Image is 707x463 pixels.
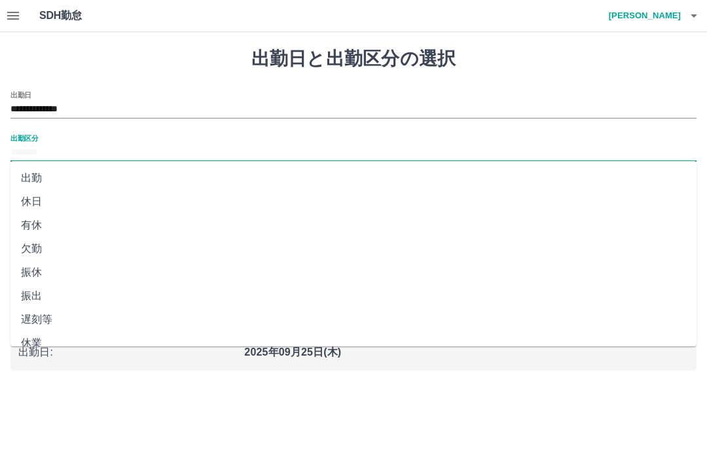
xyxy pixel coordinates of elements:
h1: 出勤日と出勤区分の選択 [10,48,697,70]
li: 遅刻等 [10,308,697,331]
li: 有休 [10,213,697,237]
li: 振休 [10,261,697,284]
p: 出勤日 : [18,344,236,360]
li: 休業 [10,331,697,355]
label: 出勤区分 [10,133,38,143]
b: 2025年09月25日(木) [244,346,341,358]
li: 振出 [10,284,697,308]
li: 欠勤 [10,237,697,261]
li: 出勤 [10,166,697,190]
li: 休日 [10,190,697,213]
label: 出勤日 [10,90,31,100]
